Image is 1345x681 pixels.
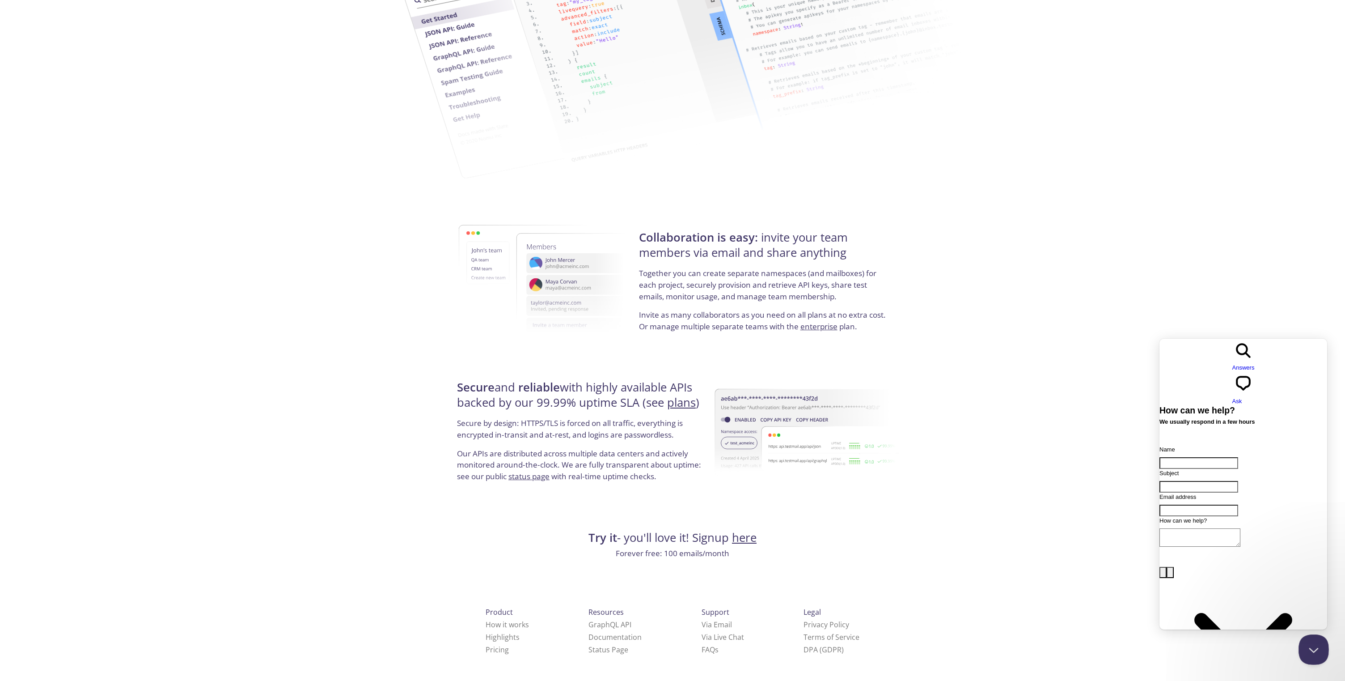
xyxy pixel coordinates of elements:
a: status page [508,471,550,481]
img: members-1 [459,200,663,359]
p: Our APIs are distributed across multiple data centers and actively monitored around-the-clock. We... [457,448,706,489]
h4: invite your team members via email and share anything [639,230,888,268]
a: How it works [486,620,529,630]
p: Together you can create separate namespaces (and mailboxes) for each project, securely provision ... [639,268,888,309]
h4: - you'll love it! Signup [454,530,891,545]
p: Forever free: 100 emails/month [454,548,891,559]
a: enterprise [800,321,837,332]
iframe: Help Scout Beacon - Close [1298,634,1329,665]
a: Via Email [702,620,732,630]
a: Terms of Service [804,632,859,642]
a: Via Live Chat [702,632,744,642]
a: FAQ [702,645,719,655]
strong: reliable [518,379,560,395]
a: Documentation [588,632,642,642]
strong: Collaboration is easy: [639,230,758,245]
span: Product [486,607,513,617]
h4: and with highly available APIs backed by our 99.99% uptime SLA (see ) [457,380,706,418]
span: s [715,645,719,655]
a: Pricing [486,645,509,655]
strong: Secure [457,379,495,395]
a: Status Page [588,645,628,655]
span: Legal [804,607,821,617]
strong: Try it [588,530,617,545]
a: GraphQL API [588,620,631,630]
p: Invite as many collaborators as you need on all plans at no extra cost. Or manage multiple separa... [639,309,888,332]
a: Highlights [486,632,520,642]
p: Secure by design: HTTPS/TLS is forced on all traffic, everything is encrypted in-transit and at-r... [457,417,706,447]
span: Resources [588,607,624,617]
a: here [732,530,757,545]
a: Privacy Policy [804,620,849,630]
a: plans [667,395,696,410]
img: uptime [715,361,899,504]
iframe: Help Scout Beacon - Live Chat, Contact Form, and Knowledge Base [1159,339,1327,630]
span: Support [702,607,729,617]
a: DPA (GDPR) [804,645,844,655]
